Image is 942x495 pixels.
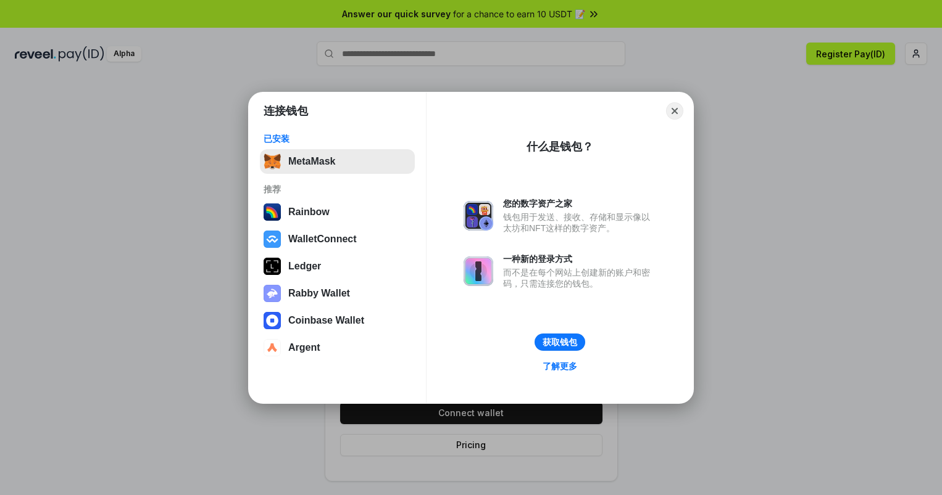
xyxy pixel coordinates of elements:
div: 了解更多 [543,361,577,372]
button: 获取钱包 [535,333,585,351]
button: Ledger [260,254,415,279]
button: Rabby Wallet [260,281,415,306]
div: Argent [288,342,320,353]
button: Argent [260,335,415,360]
img: svg+xml,%3Csvg%20width%3D%2228%22%20height%3D%2228%22%20viewBox%3D%220%200%2028%2028%22%20fill%3D... [264,339,281,356]
button: MetaMask [260,149,415,174]
div: 已安装 [264,133,411,144]
div: WalletConnect [288,234,357,245]
div: 获取钱包 [543,337,577,348]
div: 什么是钱包？ [527,139,593,154]
button: Rainbow [260,200,415,224]
div: Rainbow [288,207,330,218]
div: Rabby Wallet [288,288,350,299]
a: 了解更多 [535,358,585,374]
img: svg+xml,%3Csvg%20width%3D%22120%22%20height%3D%22120%22%20viewBox%3D%220%200%20120%20120%22%20fil... [264,203,281,221]
img: svg+xml,%3Csvg%20xmlns%3D%22http%3A%2F%2Fwww.w3.org%2F2000%2Fsvg%22%20fill%3D%22none%22%20viewBox... [464,201,493,231]
div: 您的数字资产之家 [503,198,656,209]
div: 推荐 [264,184,411,195]
img: svg+xml,%3Csvg%20width%3D%2228%22%20height%3D%2228%22%20viewBox%3D%220%200%2028%2028%22%20fill%3D... [264,312,281,329]
img: svg+xml,%3Csvg%20xmlns%3D%22http%3A%2F%2Fwww.w3.org%2F2000%2Fsvg%22%20width%3D%2228%22%20height%3... [264,258,281,275]
img: svg+xml,%3Csvg%20fill%3D%22none%22%20height%3D%2233%22%20viewBox%3D%220%200%2035%2033%22%20width%... [264,153,281,170]
img: svg+xml,%3Csvg%20xmlns%3D%22http%3A%2F%2Fwww.w3.org%2F2000%2Fsvg%22%20fill%3D%22none%22%20viewBox... [264,285,281,302]
div: 钱包用于发送、接收、存储和显示像以太坊和NFT这样的数字资产。 [503,211,656,234]
img: svg+xml,%3Csvg%20width%3D%2228%22%20height%3D%2228%22%20viewBox%3D%220%200%2028%2028%22%20fill%3D... [264,231,281,248]
div: Ledger [288,261,321,272]
button: Close [666,102,683,120]
button: Coinbase Wallet [260,308,415,333]
div: 一种新的登录方式 [503,253,656,264]
button: WalletConnect [260,227,415,252]
img: svg+xml,%3Csvg%20xmlns%3D%22http%3A%2F%2Fwww.w3.org%2F2000%2Fsvg%22%20fill%3D%22none%22%20viewBox... [464,256,493,286]
div: MetaMask [288,156,335,167]
div: 而不是在每个网站上创建新的账户和密码，只需连接您的钱包。 [503,267,656,289]
div: Coinbase Wallet [288,315,364,326]
h1: 连接钱包 [264,104,308,118]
